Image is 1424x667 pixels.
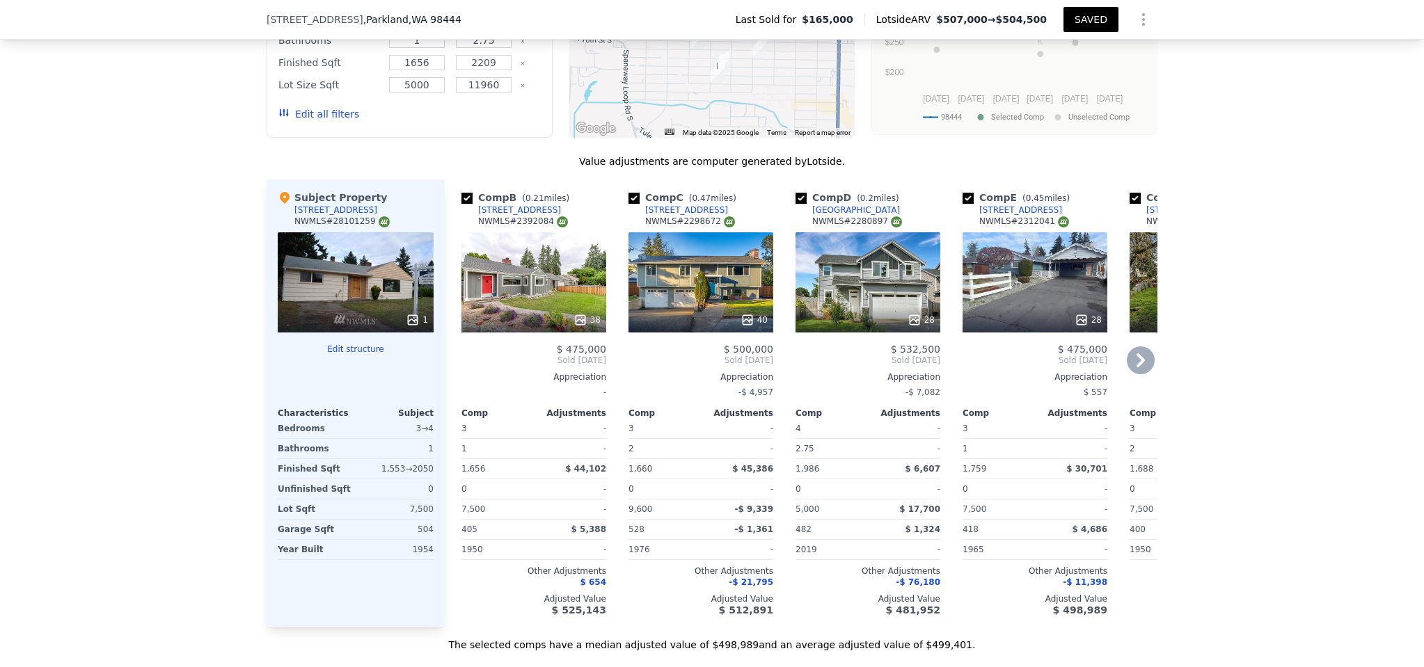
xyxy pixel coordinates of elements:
[278,499,353,519] div: Lot Sqft
[278,408,356,419] div: Characteristics
[278,107,359,121] button: Edit all filters
[796,424,801,433] span: 4
[379,216,390,227] img: NWMLS Logo
[958,94,985,104] text: [DATE]
[995,14,1047,25] span: $504,500
[923,94,949,104] text: [DATE]
[936,14,988,25] span: $507,000
[701,408,773,419] div: Adjustments
[358,459,434,479] div: 1,553 → 2050
[1075,313,1102,327] div: 28
[1053,604,1107,616] span: $ 498,989
[729,577,773,587] span: -$ 21,795
[796,540,865,559] div: 2019
[628,464,652,474] span: 1,660
[628,439,698,458] div: 2
[1017,193,1075,203] span: ( miles)
[941,113,962,122] text: 98444
[628,424,634,433] span: 3
[1063,577,1107,587] span: -$ 11,398
[796,355,940,366] span: Sold [DATE]
[516,193,575,203] span: ( miles)
[905,524,940,534] span: $ 1,324
[1038,540,1107,559] div: -
[1130,371,1274,383] div: Appreciation
[963,408,1035,419] div: Comp
[628,355,773,366] span: Sold [DATE]
[628,371,773,383] div: Appreciation
[478,204,561,216] div: [STREET_ADDRESS]
[812,204,900,216] div: [GEOGRAPHIC_DATA]
[358,540,434,559] div: 1954
[278,479,353,499] div: Unfinished Sqft
[520,83,525,88] button: Clear
[573,120,619,138] a: Open this area in Google Maps (opens a new window)
[628,593,773,604] div: Adjusted Value
[537,479,606,499] div: -
[796,524,812,534] span: 482
[1130,464,1153,474] span: 1,688
[896,577,940,587] span: -$ 76,180
[885,67,904,77] text: $200
[714,51,729,74] div: 1019 120th St S
[537,419,606,438] div: -
[1146,204,1229,216] div: [STREET_ADDRESS]
[294,216,390,227] div: NWMLS # 28101259
[565,464,606,474] span: $ 44,102
[552,604,606,616] span: $ 525,143
[1130,540,1199,559] div: 1950
[796,464,819,474] span: 1,986
[1130,484,1135,494] span: 0
[628,204,728,216] a: [STREET_ADDRESS]
[908,313,935,327] div: 28
[520,38,525,44] button: Clear
[628,504,652,514] span: 9,600
[871,540,940,559] div: -
[645,216,735,227] div: NWMLS # 2298672
[796,593,940,604] div: Adjusted Value
[1035,408,1107,419] div: Adjustments
[1063,7,1118,32] button: SAVED
[796,371,940,383] div: Appreciation
[993,94,1020,104] text: [DATE]
[735,524,773,534] span: -$ 1,361
[963,371,1107,383] div: Appreciation
[905,464,940,474] span: $ 6,607
[358,499,434,519] div: 7,500
[461,593,606,604] div: Adjusted Value
[1130,593,1274,604] div: Adjusted Value
[886,604,940,616] span: $ 481,952
[796,204,900,216] a: [GEOGRAPHIC_DATA]
[358,439,434,458] div: 1
[1130,408,1202,419] div: Comp
[899,504,940,514] span: $ 17,700
[735,504,773,514] span: -$ 9,339
[461,524,477,534] span: 405
[645,204,728,216] div: [STREET_ADDRESS]
[851,193,904,203] span: ( miles)
[1038,439,1107,458] div: -
[1068,113,1130,122] text: Unselected Comp
[461,540,531,559] div: 1950
[683,129,759,136] span: Map data ©2025 Google
[628,408,701,419] div: Comp
[267,627,1157,652] div: The selected comps have a median adjusted value of $498,989 and an average adjusted value of $499...
[537,540,606,559] div: -
[461,383,606,402] div: -
[704,540,773,559] div: -
[963,593,1107,604] div: Adjusted Value
[905,387,940,397] span: -$ 7,082
[1130,524,1146,534] span: 400
[871,479,940,499] div: -
[704,439,773,458] div: -
[963,540,1032,559] div: 1965
[580,577,606,587] span: $ 654
[628,565,773,577] div: Other Adjustments
[1130,204,1229,216] a: [STREET_ADDRESS]
[1073,524,1107,534] span: $ 4,686
[1058,216,1069,227] img: NWMLS Logo
[704,419,773,438] div: -
[1130,6,1157,33] button: Show Options
[724,216,735,227] img: NWMLS Logo
[876,13,936,26] span: Lotside ARV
